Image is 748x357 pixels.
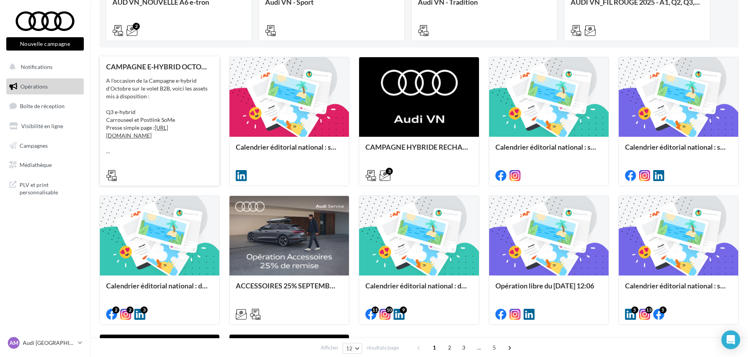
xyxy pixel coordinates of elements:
[21,63,52,70] span: Notifications
[6,37,84,51] button: Nouvelle campagne
[625,282,732,297] div: Calendrier éditorial national : semaine du 25.08 au 31.08
[372,306,379,314] div: 11
[5,78,85,95] a: Opérations
[625,143,732,159] div: Calendrier éditorial national : semaine du 08.09 au 14.09
[386,306,393,314] div: 10
[5,157,85,173] a: Médiathèque
[21,123,63,129] span: Visibilité en ligne
[645,306,652,314] div: 13
[112,306,119,314] div: 2
[106,77,213,155] div: A l'occasion de la Campagne e-hybrid d'Octobre sur le volet B2B, voici les assets mis à dispositi...
[5,176,85,199] a: PLV et print personnalisable
[126,306,134,314] div: 2
[5,59,82,75] button: Notifications
[20,83,48,90] span: Opérations
[236,282,343,297] div: ACCESSOIRES 25% SEPTEMBRE - AUDI SERVICE
[473,341,485,354] span: ...
[488,341,500,354] span: 5
[106,63,213,71] div: CAMPAGNE E-HYBRID OCTOBRE B2B
[495,282,602,297] div: Opération libre du [DATE] 12:06
[5,118,85,134] a: Visibilité en ligne
[365,282,472,297] div: Calendrier éditorial national : du 02.09 au 09.09
[236,143,343,159] div: Calendrier éditorial national : semaine du 22.09 au 28.09
[386,168,393,175] div: 3
[631,306,638,314] div: 5
[20,103,65,109] span: Boîte de réception
[133,23,140,30] div: 2
[23,339,75,347] p: Audi [GEOGRAPHIC_DATA]
[365,143,472,159] div: CAMPAGNE HYBRIDE RECHARGEABLE
[5,98,85,114] a: Boîte de réception
[428,341,441,354] span: 1
[321,344,338,352] span: Afficher
[457,341,470,354] span: 3
[346,345,353,352] span: 12
[20,161,52,168] span: Médiathèque
[6,335,84,350] a: AM Audi [GEOGRAPHIC_DATA]
[343,343,363,354] button: 12
[106,282,213,297] div: Calendrier éditorial national : du 02.09 au 15.09
[659,306,667,314] div: 5
[495,143,602,159] div: Calendrier éditorial national : semaine du 15.09 au 21.09
[20,179,81,196] span: PLV et print personnalisable
[400,306,407,314] div: 9
[367,344,399,352] span: résultats/page
[20,142,48,149] span: Campagnes
[9,339,18,347] span: AM
[141,306,148,314] div: 3
[5,138,85,154] a: Campagnes
[443,341,456,354] span: 2
[721,330,740,349] div: Open Intercom Messenger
